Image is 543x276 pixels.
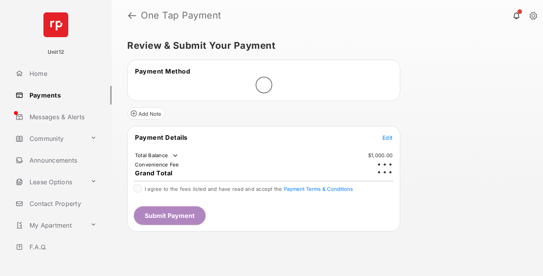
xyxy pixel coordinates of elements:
[43,12,68,37] img: svg+xml;base64,PHN2ZyB4bWxucz0iaHR0cDovL3d3dy53My5vcmcvMjAwMC9zdmciIHdpZHRoPSI2NCIgaGVpZ2h0PSI2NC...
[382,134,393,141] button: Edit
[127,107,165,120] button: Add Note
[12,216,87,235] a: My Apartment
[135,134,188,141] span: Payment Details
[382,134,393,141] span: Edit
[145,186,353,192] span: I agree to the fees listed and have read and accept the
[12,64,112,83] a: Home
[284,186,353,192] button: I agree to the fees listed and have read and accept the
[12,194,112,213] a: Contact Property
[135,161,180,168] td: Convenience Fee
[134,206,206,225] button: Submit Payment
[135,152,179,159] td: Total Balance
[135,169,173,177] span: Grand Total
[12,173,87,191] a: Lease Options
[135,67,190,75] span: Payment Method
[12,108,112,126] a: Messages & Alerts
[12,86,112,105] a: Payments
[12,151,112,170] a: Announcements
[141,11,221,20] strong: One Tap Payment
[12,238,112,256] a: F.A.Q.
[48,48,64,56] p: Unit12
[12,129,87,148] a: Community
[127,41,521,50] h5: Review & Submit Your Payment
[368,152,393,159] td: $1,000.00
